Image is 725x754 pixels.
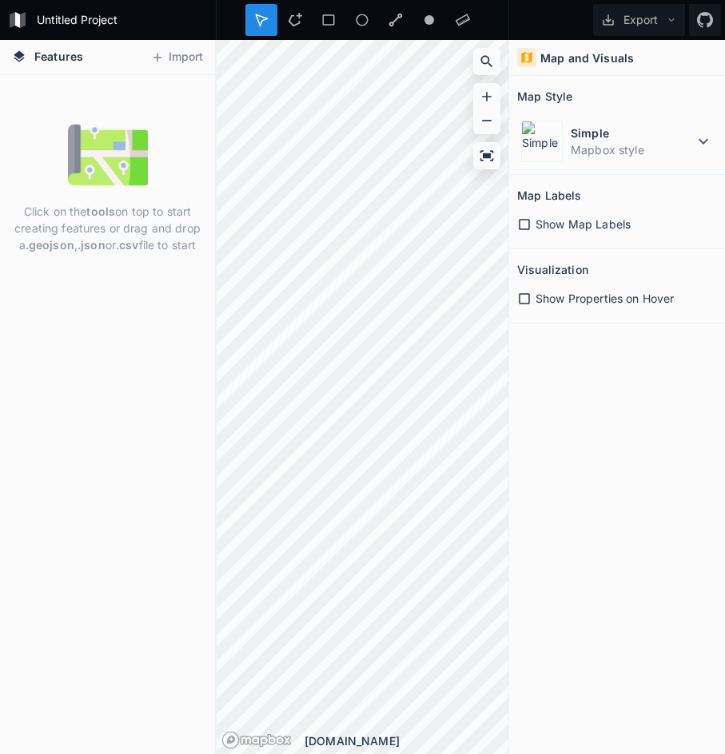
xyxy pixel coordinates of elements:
[12,203,203,253] p: Click on the on top to start creating features or drag and drop a , or file to start
[517,84,572,109] h2: Map Style
[593,4,685,36] button: Export
[116,238,139,252] strong: .csv
[78,238,106,252] strong: .json
[68,115,148,195] img: empty
[571,125,694,141] dt: Simple
[305,732,508,749] div: [DOMAIN_NAME]
[34,48,83,65] span: Features
[571,141,694,158] dd: Mapbox style
[521,121,563,162] img: Simple
[86,204,115,218] strong: tools
[517,257,588,282] h2: Visualization
[540,50,634,66] h4: Map and Visuals
[26,238,74,252] strong: .geojson
[517,183,581,208] h2: Map Labels
[142,45,211,70] button: Import
[221,731,292,749] a: Mapbox logo
[536,290,674,307] span: Show Properties on Hover
[536,216,631,232] span: Show Map Labels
